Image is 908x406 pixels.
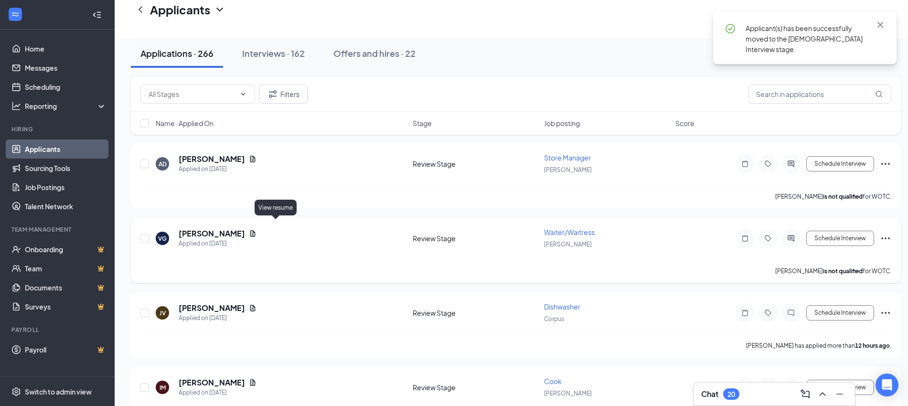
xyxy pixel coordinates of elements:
svg: Note [739,309,751,317]
span: Dishwasher [544,302,580,311]
button: Schedule Interview [806,305,874,321]
svg: Document [249,379,256,386]
span: Waiter/Waitress [544,228,595,236]
div: Applied on [DATE] [179,388,256,397]
svg: Tag [762,235,774,242]
div: Applied on [DATE] [179,164,256,174]
svg: Document [249,155,256,163]
b: 12 hours ago [855,342,890,349]
button: ChevronUp [815,386,830,402]
div: IM [160,384,166,392]
a: SurveysCrown [25,297,107,316]
div: Applications · 266 [140,47,214,59]
a: Talent Network [25,197,107,216]
span: Score [675,118,694,128]
svg: ActiveChat [785,160,797,168]
span: Corpus [544,315,564,322]
a: Scheduling [25,77,107,96]
input: All Stages [149,89,235,99]
button: ComposeMessage [798,386,813,402]
button: Schedule Interview [806,380,874,395]
div: Open Intercom Messenger [876,374,898,396]
a: DocumentsCrown [25,278,107,297]
svg: Tag [762,160,774,168]
span: [PERSON_NAME] [544,166,592,173]
p: [PERSON_NAME] for WOTC. [775,267,891,275]
div: VG [158,235,167,243]
svg: Settings [11,387,21,396]
b: is not qualified [823,193,863,200]
h5: [PERSON_NAME] [179,377,245,388]
div: JV [160,309,166,317]
div: Payroll [11,326,105,334]
a: TeamCrown [25,259,107,278]
span: Store Manager [544,153,591,162]
svg: Cross [875,19,886,31]
svg: Note [739,235,751,242]
div: Review Stage [413,234,538,243]
h5: [PERSON_NAME] [179,303,245,313]
h1: Applicants [150,1,210,18]
div: Applied on [DATE] [179,313,256,323]
a: Applicants [25,139,107,159]
svg: ActiveChat [785,235,797,242]
div: Review Stage [413,383,538,392]
div: Review Stage [413,308,538,318]
svg: CheckmarkCircle [725,23,736,34]
div: Hiring [11,125,105,133]
svg: Document [249,230,256,237]
span: Cook [544,377,562,385]
a: Job Postings [25,178,107,197]
h5: [PERSON_NAME] [179,228,245,239]
svg: ComposeMessage [800,388,811,400]
svg: Tag [762,309,774,317]
h5: [PERSON_NAME] [179,154,245,164]
span: [PERSON_NAME] [544,241,592,248]
a: Messages [25,58,107,77]
svg: ChatInactive [785,309,797,317]
a: OnboardingCrown [25,240,107,259]
a: Home [25,39,107,58]
svg: ChevronUp [817,388,828,400]
a: Sourcing Tools [25,159,107,178]
div: AD [159,160,167,168]
button: Schedule Interview [806,231,874,246]
p: [PERSON_NAME] has applied more than . [746,342,891,350]
span: Applicant(s) has been successfully moved to the [DEMOGRAPHIC_DATA] Interview stage. [746,24,863,53]
button: Filter Filters [259,85,308,104]
svg: Ellipses [880,233,891,244]
button: Minimize [832,386,847,402]
svg: Ellipses [880,307,891,319]
span: Name · Applied On [156,118,214,128]
svg: Document [249,304,256,312]
div: 20 [727,390,735,398]
svg: Note [739,160,751,168]
svg: Analysis [11,101,21,111]
svg: Filter [267,88,278,100]
span: Job posting [544,118,580,128]
div: View resume [255,200,297,215]
div: Review Stage [413,159,538,169]
p: [PERSON_NAME] for WOTC. [775,192,891,201]
svg: ChevronDown [239,90,247,98]
div: Offers and hires · 22 [333,47,416,59]
h3: Chat [701,389,718,399]
button: Schedule Interview [806,156,874,171]
svg: ChevronDown [214,4,225,15]
input: Search in applications [748,85,891,104]
b: is not qualified [823,267,863,275]
svg: Collapse [92,10,102,20]
svg: WorkstreamLogo [11,10,20,19]
svg: ChevronLeft [135,4,146,15]
div: Interviews · 162 [242,47,305,59]
div: Reporting [25,101,107,111]
span: Stage [413,118,432,128]
svg: Minimize [834,388,845,400]
span: [PERSON_NAME] [544,390,592,397]
svg: Ellipses [880,158,891,170]
div: Switch to admin view [25,387,92,396]
div: Team Management [11,225,105,234]
svg: MagnifyingGlass [875,90,883,98]
div: Applied on [DATE] [179,239,256,248]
